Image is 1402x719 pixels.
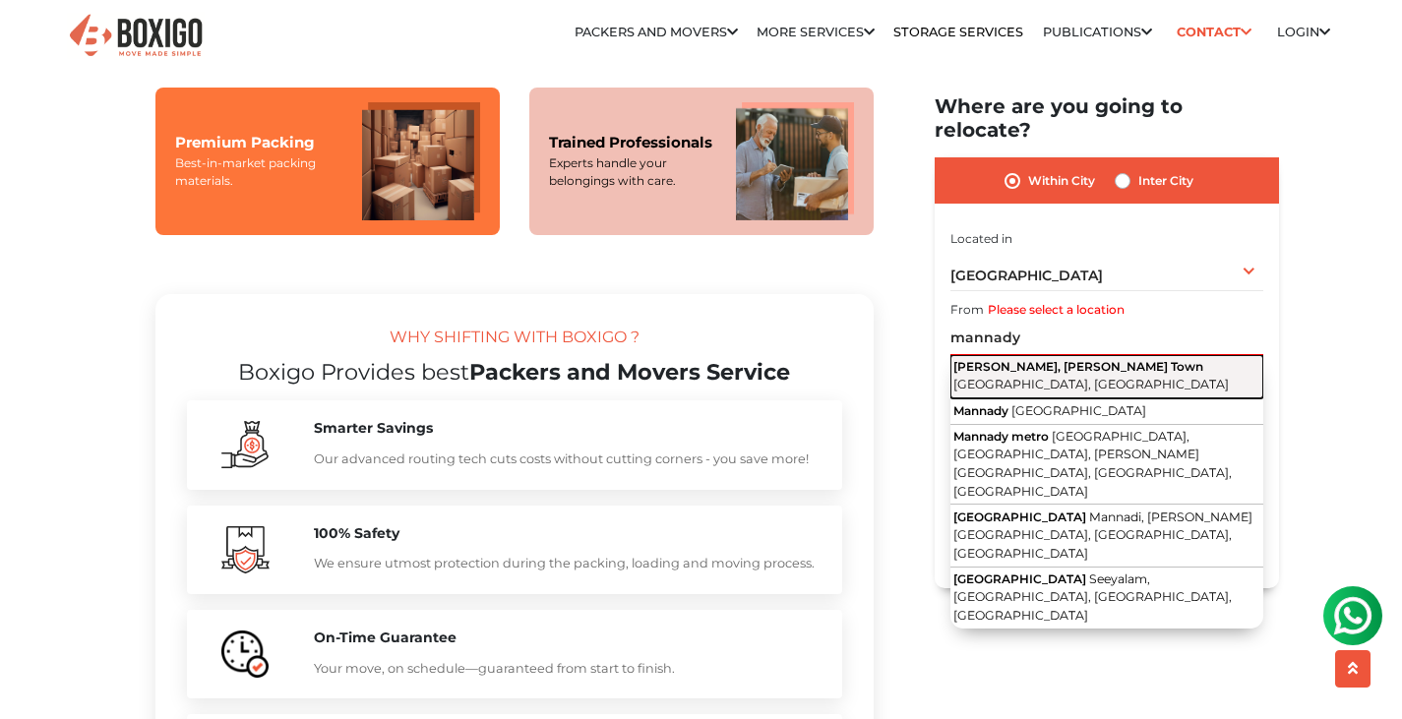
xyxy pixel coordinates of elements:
[175,132,342,154] div: Premium Packing
[1138,169,1193,193] label: Inter City
[67,12,205,60] img: Boxigo
[953,377,1229,391] span: [GEOGRAPHIC_DATA], [GEOGRAPHIC_DATA]
[950,321,1263,355] input: Select Building or Nearest Landmark
[953,429,1049,444] span: Mannady metro
[238,358,469,386] span: Boxigo Provides best
[221,421,269,468] img: boxigo_packers_and_movers_huge_savings
[950,355,1263,398] button: [PERSON_NAME], [PERSON_NAME] Town [GEOGRAPHIC_DATA], [GEOGRAPHIC_DATA]
[221,630,269,678] img: boxigo_packers_and_movers_huge_savings
[950,267,1103,284] span: [GEOGRAPHIC_DATA]
[20,20,59,59] img: whatsapp-icon.svg
[1028,169,1095,193] label: Within City
[1171,17,1258,47] a: Contact
[175,154,342,190] div: Best-in-market packing materials.
[549,132,716,154] div: Trained Professionals
[575,25,738,39] a: Packers and Movers
[314,525,823,542] h5: 100% Safety
[549,154,716,190] div: Experts handle your belongings with care.
[736,102,854,220] img: Trained Professionals
[950,425,1263,506] button: Mannady metro [GEOGRAPHIC_DATA], [GEOGRAPHIC_DATA], [PERSON_NAME][GEOGRAPHIC_DATA], [GEOGRAPHIC_D...
[187,326,842,359] div: WHY SHIFTING WITH BOXIGO ?
[953,571,1232,623] span: Seeyalam, [GEOGRAPHIC_DATA], [GEOGRAPHIC_DATA], [GEOGRAPHIC_DATA]
[314,629,823,646] h5: On-Time Guarantee
[950,399,1263,425] button: Mannady [GEOGRAPHIC_DATA]
[1011,403,1146,418] span: [GEOGRAPHIC_DATA]
[314,449,823,469] p: Our advanced routing tech cuts costs without cutting corners - you save more!
[1043,25,1152,39] a: Publications
[953,509,1086,523] span: [GEOGRAPHIC_DATA]
[950,505,1263,567] button: [GEOGRAPHIC_DATA] Mannadi, [PERSON_NAME][GEOGRAPHIC_DATA], [GEOGRAPHIC_DATA], [GEOGRAPHIC_DATA]
[187,359,842,386] h2: Packers and Movers Service
[893,25,1023,39] a: Storage Services
[950,301,984,319] label: From
[314,553,823,573] p: We ensure utmost protection during the packing, loading and moving process.
[953,403,1008,418] span: Mannady
[1335,650,1371,688] button: scroll up
[221,526,270,573] img: boxigo_packers_and_movers_huge_savings
[953,509,1252,560] span: Mannadi, [PERSON_NAME][GEOGRAPHIC_DATA], [GEOGRAPHIC_DATA], [GEOGRAPHIC_DATA]
[1277,25,1330,39] a: Login
[950,229,1012,247] label: Located in
[314,658,823,679] p: Your move, on schedule—guaranteed from start to finish.
[362,102,480,220] img: Premium Packing
[314,420,823,437] h5: Smarter Savings
[953,429,1232,499] span: [GEOGRAPHIC_DATA], [GEOGRAPHIC_DATA], [PERSON_NAME][GEOGRAPHIC_DATA], [GEOGRAPHIC_DATA], [GEOGRAP...
[757,25,875,39] a: More services
[950,567,1263,628] button: [GEOGRAPHIC_DATA] Seeyalam, [GEOGRAPHIC_DATA], [GEOGRAPHIC_DATA], [GEOGRAPHIC_DATA]
[953,359,1203,374] span: [PERSON_NAME], [PERSON_NAME] Town
[935,94,1279,142] h2: Where are you going to relocate?
[953,571,1086,586] span: [GEOGRAPHIC_DATA]
[988,301,1125,319] label: Please select a location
